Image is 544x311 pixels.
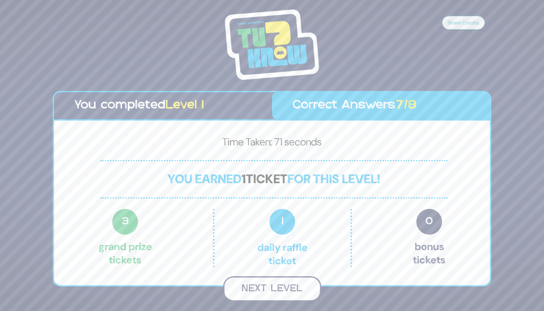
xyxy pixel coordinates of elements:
[293,97,469,115] p: Correct Answers
[99,209,152,267] p: Grand Prize tickets
[112,209,138,235] span: 3
[165,100,204,111] span: Level 1
[68,134,476,153] p: Time Taken: 71 seconds
[269,209,295,235] span: 1
[233,209,332,267] p: Daily Raffle ticket
[416,209,442,235] span: 0
[246,171,287,187] span: ticket
[225,9,319,80] img: Tournament Logo
[75,97,251,115] p: You completed
[242,171,246,187] span: 1
[167,171,380,187] span: You earned for this level!
[395,100,417,111] span: 7/8
[442,16,485,30] button: Share Credits
[223,276,321,302] button: Next Level
[413,209,445,267] p: Bonus tickets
